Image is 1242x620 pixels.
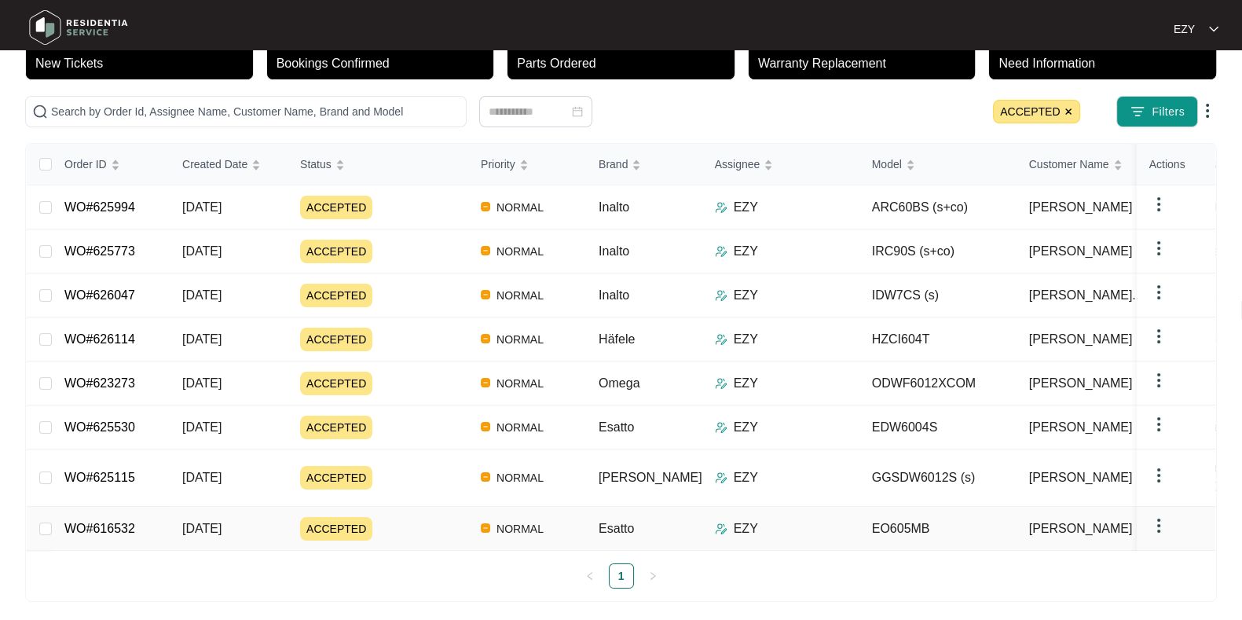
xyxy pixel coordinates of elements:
th: Created Date [170,144,288,185]
p: Warranty Replacement [758,54,976,73]
img: dropdown arrow [1149,466,1168,485]
span: right [648,571,658,581]
a: WO#626114 [64,332,135,346]
span: Status [300,156,332,173]
img: Vercel Logo [481,290,490,299]
img: dropdown arrow [1149,415,1168,434]
span: Assignee [715,156,760,173]
button: right [640,563,665,589]
img: dropdown arrow [1149,516,1168,535]
span: Customer Name [1029,156,1109,173]
span: ACCEPTED [300,284,372,307]
p: EZY [734,198,758,217]
span: Omega [599,376,639,390]
img: Vercel Logo [481,422,490,431]
p: Bookings Confirmed [277,54,494,73]
img: Assigner Icon [715,523,727,535]
p: New Tickets [35,54,253,73]
span: [DATE] [182,244,222,258]
button: filter iconFilters [1116,96,1198,127]
img: Assigner Icon [715,471,727,484]
img: dropdown arrow [1149,195,1168,214]
img: Vercel Logo [481,378,490,387]
span: Inalto [599,288,629,302]
span: [PERSON_NAME] [1029,418,1133,437]
img: Vercel Logo [481,202,490,211]
span: NORMAL [490,418,550,437]
img: filter icon [1130,104,1145,119]
td: ODWF6012XCOM [859,361,1017,405]
th: Customer Name [1017,144,1174,185]
img: Vercel Logo [481,334,490,343]
span: NORMAL [490,286,550,305]
img: dropdown arrow [1149,371,1168,390]
td: HZCI604T [859,317,1017,361]
span: Esatto [599,522,634,535]
p: Need Information [998,54,1216,73]
span: ACCEPTED [300,372,372,395]
a: WO#616532 [64,522,135,535]
span: Inalto [599,244,629,258]
th: Status [288,144,468,185]
th: Brand [586,144,702,185]
img: Assigner Icon [715,377,727,390]
span: left [585,571,595,581]
span: [PERSON_NAME]... [1029,286,1143,305]
a: WO#626047 [64,288,135,302]
img: Assigner Icon [715,333,727,346]
p: EZY [734,519,758,538]
input: Search by Order Id, Assignee Name, Customer Name, Brand and Model [51,103,460,120]
td: ARC60BS (s+co) [859,185,1017,229]
span: Priority [481,156,515,173]
span: ACCEPTED [300,328,372,351]
td: GGSDW6012S (s) [859,449,1017,507]
img: Assigner Icon [715,201,727,214]
li: 1 [609,563,634,589]
p: Parts Ordered [517,54,735,73]
p: EZY [1174,21,1195,37]
img: Vercel Logo [481,472,490,482]
span: NORMAL [490,468,550,487]
span: [DATE] [182,376,222,390]
th: Model [859,144,1017,185]
a: WO#623273 [64,376,135,390]
span: NORMAL [490,198,550,217]
img: dropdown arrow [1149,239,1168,258]
img: Assigner Icon [715,245,727,258]
span: [DATE] [182,288,222,302]
img: Vercel Logo [481,246,490,255]
span: Created Date [182,156,247,173]
span: [PERSON_NAME] [1029,468,1133,487]
span: Inalto [599,200,629,214]
p: EZY [734,418,758,437]
td: EO605MB [859,507,1017,551]
li: Next Page [640,563,665,589]
img: dropdown arrow [1149,283,1168,302]
span: [PERSON_NAME] [1029,519,1133,538]
a: WO#625773 [64,244,135,258]
span: Esatto [599,420,634,434]
img: Vercel Logo [481,523,490,533]
span: NORMAL [490,374,550,393]
a: WO#625115 [64,471,135,484]
p: EZY [734,374,758,393]
span: ACCEPTED [300,240,372,263]
a: 1 [610,564,633,588]
p: EZY [734,330,758,349]
span: [PERSON_NAME] [1029,330,1133,349]
span: [DATE] [182,522,222,535]
span: [PERSON_NAME] [1029,242,1133,261]
button: left [577,563,603,589]
span: ACCEPTED [993,100,1080,123]
img: residentia service logo [24,4,134,51]
img: Assigner Icon [715,421,727,434]
li: Previous Page [577,563,603,589]
span: NORMAL [490,242,550,261]
span: ACCEPTED [300,466,372,490]
span: Filters [1152,104,1185,120]
img: dropdown arrow [1149,327,1168,346]
th: Assignee [702,144,859,185]
span: [PERSON_NAME] [599,471,702,484]
th: Order ID [52,144,170,185]
span: [PERSON_NAME] [1029,198,1133,217]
